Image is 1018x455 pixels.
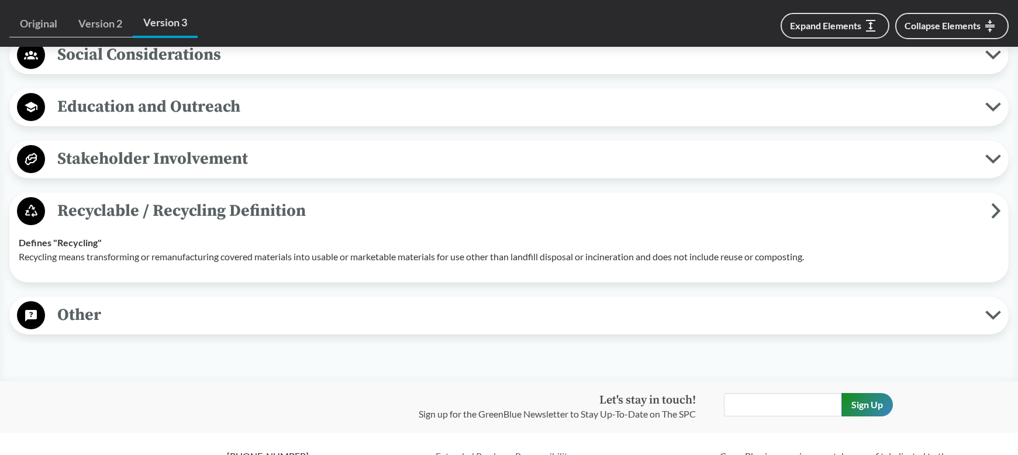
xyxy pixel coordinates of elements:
span: Education and Outreach [45,94,985,120]
span: Social Considerations [45,42,985,68]
button: Education and Outreach [13,92,1005,122]
a: Original [9,11,68,37]
span: Stakeholder Involvement [45,146,985,172]
strong: Defines "Recycling" [19,237,102,248]
button: Other [13,301,1005,330]
button: Collapse Elements [895,13,1009,39]
button: Expand Elements [781,13,889,39]
input: Sign Up [841,393,893,416]
button: Recyclable / Recycling Definition [13,197,1005,226]
p: Sign up for the GreenBlue Newsletter to Stay Up-To-Date on The SPC [419,407,696,421]
a: Version 3 [133,9,198,38]
span: Other [45,302,985,328]
strong: Let's stay in touch! [599,393,696,408]
p: Recycling means transforming or remanufacturing covered materials into usable or marketable mater... [19,250,999,264]
button: Social Considerations [13,40,1005,70]
a: Version 2 [68,11,133,37]
span: Recyclable / Recycling Definition [45,198,991,224]
button: Stakeholder Involvement [13,144,1005,174]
